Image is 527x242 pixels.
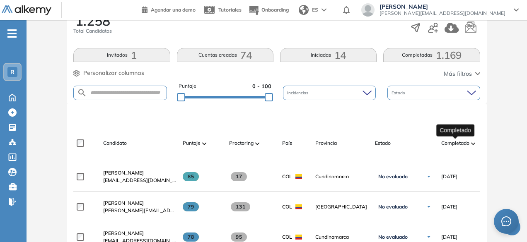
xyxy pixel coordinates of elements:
[315,203,368,211] span: [GEOGRAPHIC_DATA]
[151,7,196,13] span: Agendar una demo
[441,233,457,241] span: [DATE]
[426,174,431,179] img: Ícono de flecha
[315,233,368,241] span: Cundinamarca
[282,233,292,241] span: COL
[103,169,176,177] a: [PERSON_NAME]
[392,90,407,96] span: Estado
[280,48,377,62] button: Iniciadas14
[142,4,196,14] a: Agendar una demo
[2,5,51,16] img: Logo
[83,69,144,77] span: Personalizar columnas
[295,204,302,209] img: COL
[73,69,144,77] button: Personalizar columnas
[315,139,337,147] span: Provincia
[103,230,176,237] a: [PERSON_NAME]
[261,7,289,13] span: Onboarding
[378,173,408,180] span: No evaluado
[426,204,431,209] img: Ícono de flecha
[378,234,408,240] span: No evaluado
[231,202,250,211] span: 131
[282,173,292,180] span: COL
[231,232,247,242] span: 95
[299,5,309,15] img: world
[295,235,302,240] img: COL
[73,48,170,62] button: Invitados1
[315,173,368,180] span: Cundinamarca
[322,8,326,12] img: arrow
[380,10,505,17] span: [PERSON_NAME][EMAIL_ADDRESS][DOMAIN_NAME]
[248,1,289,19] button: Onboarding
[75,14,110,27] span: 1.258
[103,199,176,207] a: [PERSON_NAME]
[444,69,480,78] button: Más filtros
[444,69,472,78] span: Más filtros
[73,27,112,35] span: Total Candidatos
[231,172,247,181] span: 17
[183,139,201,147] span: Puntaje
[375,139,391,147] span: Estado
[103,230,144,236] span: [PERSON_NAME]
[441,173,457,180] span: [DATE]
[380,3,505,10] span: [PERSON_NAME]
[179,82,196,90] span: Puntaje
[103,177,176,184] span: [EMAIL_ADDRESS][DOMAIN_NAME]
[312,6,318,14] span: ES
[436,124,474,136] div: Completado
[387,86,480,100] div: Estado
[378,204,408,210] span: No evaluado
[183,202,199,211] span: 79
[7,33,17,34] i: -
[441,203,457,211] span: [DATE]
[183,232,199,242] span: 78
[183,172,199,181] span: 85
[471,142,475,145] img: [missing "en.ARROW_ALT" translation]
[295,174,302,179] img: COL
[202,142,206,145] img: [missing "en.ARROW_ALT" translation]
[283,86,376,100] div: Incidencias
[103,207,176,214] span: [PERSON_NAME][EMAIL_ADDRESS][DOMAIN_NAME]
[383,48,480,62] button: Completadas1.169
[103,139,127,147] span: Candidato
[218,7,242,13] span: Tutoriales
[103,200,144,206] span: [PERSON_NAME]
[177,48,273,62] button: Cuentas creadas74
[501,216,511,226] span: message
[252,82,271,90] span: 0 - 100
[255,142,259,145] img: [missing "en.ARROW_ALT" translation]
[282,139,292,147] span: País
[229,139,254,147] span: Proctoring
[10,69,15,75] span: R
[287,90,310,96] span: Incidencias
[441,139,469,147] span: Completado
[103,170,144,176] span: [PERSON_NAME]
[282,203,292,211] span: COL
[426,235,431,240] img: Ícono de flecha
[77,88,87,98] img: SEARCH_ALT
